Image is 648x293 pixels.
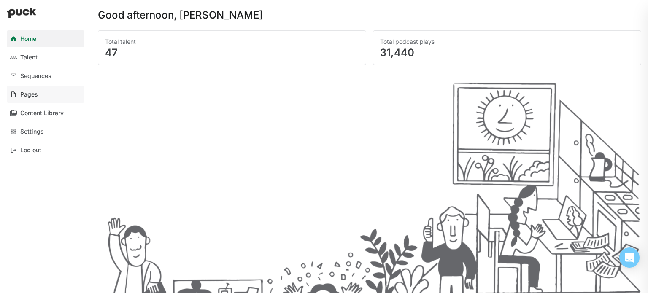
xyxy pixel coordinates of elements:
[20,54,38,61] div: Talent
[105,48,359,58] div: 47
[20,110,64,117] div: Content Library
[380,48,634,58] div: 31,440
[105,38,359,46] div: Total talent
[98,10,263,20] div: Good afternoon, [PERSON_NAME]
[20,35,36,43] div: Home
[7,67,84,84] a: Sequences
[7,123,84,140] a: Settings
[380,38,634,46] div: Total podcast plays
[20,73,51,80] div: Sequences
[7,105,84,121] a: Content Library
[7,49,84,66] a: Talent
[619,247,640,268] div: Open Intercom Messenger
[20,128,44,135] div: Settings
[7,86,84,103] a: Pages
[20,147,41,154] div: Log out
[7,30,84,47] a: Home
[20,91,38,98] div: Pages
